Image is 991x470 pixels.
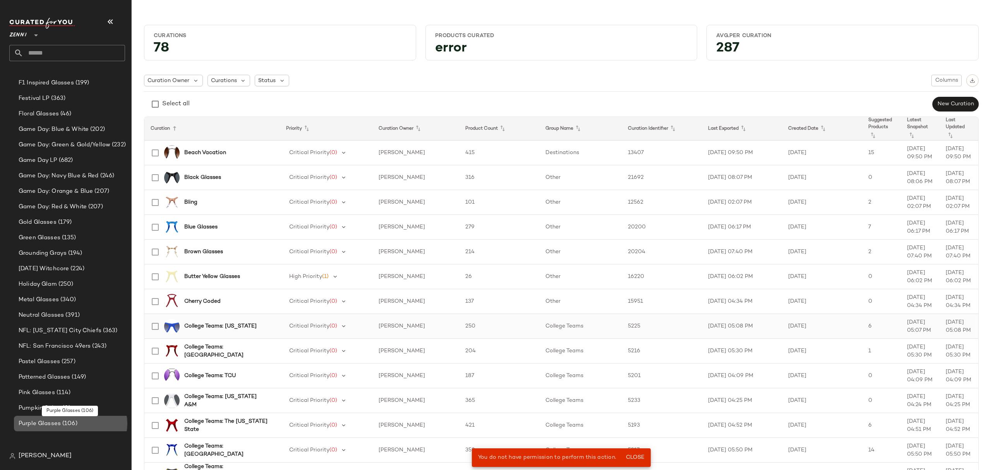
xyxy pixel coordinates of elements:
span: Critical Priority [289,398,329,403]
td: [PERSON_NAME] [372,264,459,289]
span: (179) [57,218,72,227]
td: [DATE] [782,413,862,438]
span: Game Day: Green & Gold/Yellow [19,141,110,149]
td: [PERSON_NAME] [372,165,459,190]
td: 5216 [622,339,702,364]
td: [PERSON_NAME] [372,190,459,215]
img: cfy_white_logo.C9jOOHJF.svg [9,18,75,29]
td: [DATE] 06:17 PM [901,215,940,240]
td: [DATE] [782,438,862,463]
div: Avg.per Curation [716,32,969,39]
td: [DATE] 05:30 PM [940,339,978,364]
span: (0) [329,447,337,453]
div: Products Curated [435,32,688,39]
span: Purple Glasses [19,419,61,428]
th: Curation Identifier [622,117,702,141]
span: You do not have permission to perform this action. [478,455,617,460]
td: [DATE] 05:08 PM [702,314,782,339]
div: Curations [154,32,406,39]
span: Columns [935,77,958,84]
td: 7 [862,215,901,240]
td: [DATE] 08:07 PM [940,165,978,190]
b: Black Glasses [184,173,221,182]
span: (149) [70,373,86,382]
td: [DATE] [782,339,862,364]
span: (199) [74,79,89,87]
span: Pumpkin Spice [19,404,61,413]
td: Other [539,190,622,215]
span: (114) [55,388,71,397]
span: (0) [329,150,337,156]
td: College Teams [539,314,622,339]
td: 187 [459,364,539,388]
td: 5225 [622,314,702,339]
td: [PERSON_NAME] [372,413,459,438]
span: (0) [329,348,337,354]
span: (1) [322,274,329,280]
td: [DATE] 07:40 PM [901,240,940,264]
span: (363) [101,326,118,335]
td: [DATE] 06:17 PM [940,215,978,240]
img: LAC778S16-sunglasses-front-view.jpg [164,319,180,334]
td: 0 [862,364,901,388]
td: [DATE] 04:25 PM [940,388,978,413]
td: 6 [862,413,901,438]
span: (0) [329,199,337,205]
td: [PERSON_NAME] [372,141,459,165]
b: College Teams: [US_STATE] A&M [184,393,271,409]
span: Floral Glasses [19,110,59,118]
span: Green Glasses [19,233,60,242]
img: 4451815-eyeglasses-front-view.jpg [164,195,180,210]
td: 12562 [622,190,702,215]
td: [DATE] 08:07 PM [702,165,782,190]
img: 1152935-sunglasses-front-view.jpg [164,145,180,161]
b: College Teams: [GEOGRAPHIC_DATA] [184,343,271,359]
span: Critical Priority [289,224,329,230]
span: (363) [50,94,66,103]
th: Priority [280,117,372,141]
td: 5217 [622,438,702,463]
span: Curation Owner [147,77,189,85]
div: error [429,43,694,57]
img: 125516-eyeglasses-front-view.jpg [164,220,180,235]
span: (0) [329,175,337,180]
td: [DATE] 07:40 PM [940,240,978,264]
td: [DATE] [782,388,862,413]
span: Game Day LP [19,156,57,165]
span: (207) [87,202,103,211]
td: [DATE] 06:17 PM [702,215,782,240]
td: [DATE] 04:34 PM [901,289,940,314]
td: [DATE] 02:07 PM [901,190,940,215]
img: T02263012-sunglasses-front-view.jpg [164,393,180,408]
td: 0 [862,165,901,190]
td: [DATE] 06:02 PM [702,264,782,289]
b: College Teams: [US_STATE] [184,322,257,330]
td: [PERSON_NAME] [372,364,459,388]
b: Beach Vacation [184,149,226,157]
span: Game Day: Orange & Blue [19,187,93,196]
td: 5233 [622,388,702,413]
td: College Teams [539,438,622,463]
td: [DATE] 09:50 PM [702,141,782,165]
span: Grounding Grays [19,249,67,258]
span: (0) [329,398,337,403]
td: [PERSON_NAME] [372,314,459,339]
span: Zenni [9,26,27,40]
td: 20200 [622,215,702,240]
td: 26 [459,264,539,289]
td: [DATE] [782,190,862,215]
td: 2 [862,240,901,264]
span: (257) [60,357,75,366]
td: 0 [862,388,901,413]
td: [DATE] 05:08 PM [940,314,978,339]
td: 0 [862,264,901,289]
td: [DATE] 09:50 PM [901,141,940,165]
th: Last Exported [702,117,782,141]
span: (682) [57,156,73,165]
span: (0) [329,224,337,230]
span: (106) [61,419,77,428]
td: [DATE] 06:02 PM [940,264,978,289]
td: [DATE] [782,364,862,388]
td: [DATE] [782,215,862,240]
span: Critical Priority [289,175,329,180]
